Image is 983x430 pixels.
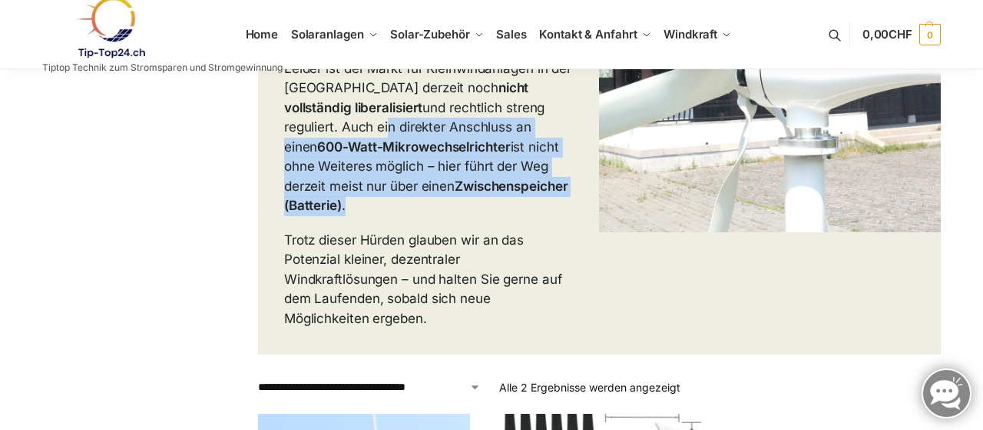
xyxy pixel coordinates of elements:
a: 0,00CHF 0 [862,12,941,58]
strong: 600-Watt-Mikrowechselrichter [317,139,510,155]
span: 0,00 [862,27,912,42]
span: 0 [919,24,941,45]
span: Kontakt & Anfahrt [539,27,637,42]
span: Solaranlagen [291,27,364,42]
span: Solar-Zubehör [390,27,470,42]
p: Tiptop Technik zum Stromsparen und Stromgewinnung [42,63,283,72]
span: Windkraft [664,27,717,42]
p: Alle 2 Ergebnisse werden angezeigt [499,379,680,395]
span: CHF [889,27,912,42]
select: Shop-Reihenfolge [258,379,481,395]
p: Trotz dieser Hürden glauben wir an das Potenzial kleiner, dezentraler Windkraftlösungen – und hal... [284,231,574,329]
strong: nicht vollständig liberalisiert [284,80,529,115]
span: Sales [496,27,527,42]
p: Leider ist der Markt für Kleinwindanlagen in der [GEOGRAPHIC_DATA] derzeit noch und rechtlich str... [284,59,574,216]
